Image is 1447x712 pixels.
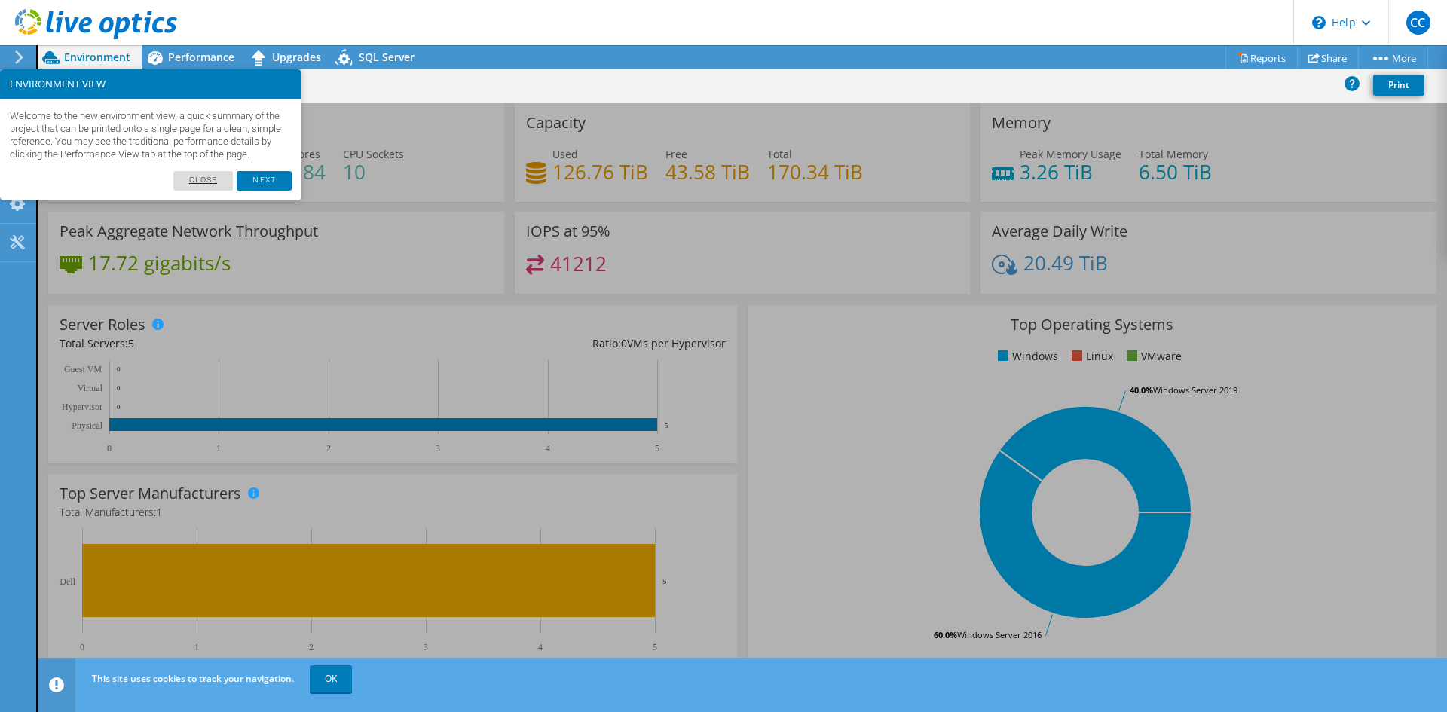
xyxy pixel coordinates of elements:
span: Environment [64,50,130,64]
span: Performance [168,50,234,64]
a: OK [310,665,352,692]
span: This site uses cookies to track your navigation. [92,672,294,685]
span: SQL Server [359,50,415,64]
p: Welcome to the new environment view, a quick summary of the project that can be printed onto a si... [10,109,292,161]
a: More [1358,46,1428,69]
span: Upgrades [272,50,321,64]
h3: ENVIRONMENT VIEW [10,79,292,89]
svg: \n [1312,16,1326,29]
a: Close [173,171,234,191]
a: Reports [1225,46,1298,69]
a: Next [237,171,291,191]
a: Print [1373,75,1424,96]
span: CC [1406,11,1430,35]
a: Share [1297,46,1359,69]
